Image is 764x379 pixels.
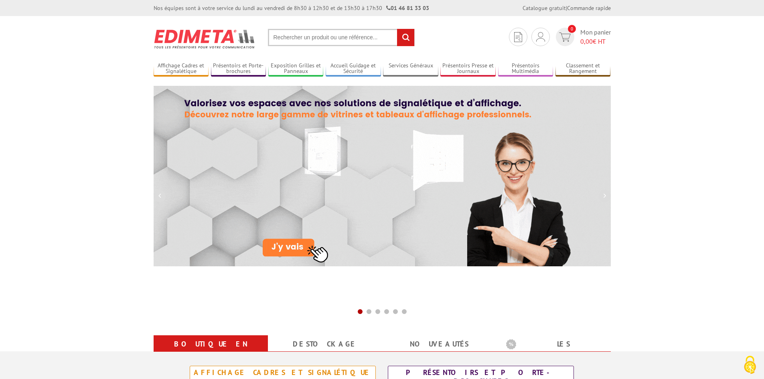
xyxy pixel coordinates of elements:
div: Nos équipes sont à votre service du lundi au vendredi de 8h30 à 12h30 et de 13h30 à 17h30 [154,4,429,12]
div: Affichage Cadres et Signalétique [192,368,373,377]
div: | [523,4,611,12]
img: devis rapide [536,32,545,42]
strong: 01 46 81 33 03 [386,4,429,12]
img: Présentoir, panneau, stand - Edimeta - PLV, affichage, mobilier bureau, entreprise [154,24,256,54]
a: Présentoirs Multimédia [498,62,553,75]
input: rechercher [397,29,414,46]
a: Accueil Guidage et Sécurité [326,62,381,75]
a: Présentoirs Presse et Journaux [440,62,496,75]
a: Boutique en ligne [163,337,258,366]
b: Les promotions [506,337,606,353]
span: € HT [580,37,611,46]
span: 0,00 [580,37,593,45]
span: Mon panier [580,28,611,46]
input: Rechercher un produit ou une référence... [268,29,415,46]
a: nouveautés [392,337,487,351]
img: Cookies (fenêtre modale) [740,355,760,375]
a: Exposition Grilles et Panneaux [268,62,324,75]
img: devis rapide [514,32,522,42]
a: Commande rapide [567,4,611,12]
a: Classement et Rangement [555,62,611,75]
span: 0 [568,25,576,33]
a: Les promotions [506,337,601,366]
a: Catalogue gratuit [523,4,566,12]
a: devis rapide 0 Mon panier 0,00€ HT [554,28,611,46]
a: Services Généraux [383,62,438,75]
a: Présentoirs et Porte-brochures [211,62,266,75]
button: Cookies (fenêtre modale) [736,352,764,379]
a: Destockage [278,337,373,351]
img: devis rapide [559,32,571,42]
a: Affichage Cadres et Signalétique [154,62,209,75]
